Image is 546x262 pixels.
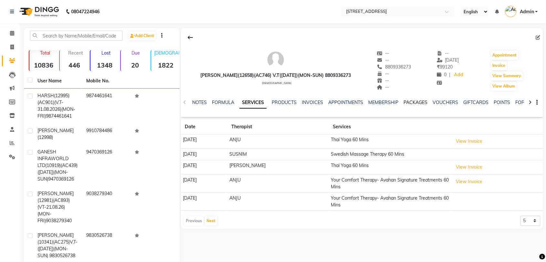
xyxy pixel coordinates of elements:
[227,193,329,211] td: ANJU
[37,93,69,112] span: HARSH(12995)(AC901)(V.T-31.08.2026)
[151,61,180,69] strong: 1822
[181,120,227,134] th: Date
[227,149,329,160] td: SUSNIM
[505,6,516,17] img: Admin
[329,174,451,193] td: Your Comfort Therapy- Avahan Signature Treatments 60 Mins
[227,120,329,134] th: Therapist
[377,78,389,83] span: --
[239,97,267,109] a: SERVICES
[377,50,389,56] span: --
[436,50,449,56] span: --
[227,134,329,149] td: ANJU
[200,72,351,79] div: [PERSON_NAME](12658)(AC746) V.T([DATE])(MON-SUN) 8809336273
[184,31,197,44] div: Back to Client
[329,134,451,149] td: Thai Yoga 60 Mins
[491,82,517,91] button: View Album
[328,100,363,105] a: APPOINTMENTS
[463,100,488,105] a: GIFTCARDS
[37,128,74,140] span: [PERSON_NAME](12998)
[302,100,323,105] a: INVOICES
[37,239,78,258] span: V.T-([DATE])(MON-SUN) 9830526738
[37,191,74,210] span: [PERSON_NAME](12981)(AC893)(VT-21.08.26)
[433,100,458,105] a: VOUCHERS
[329,149,451,160] td: Swedish Massage Therapy 60 Mins
[266,50,285,69] img: avatar
[82,74,131,89] th: Mobile No.
[436,64,439,70] span: ₹
[29,61,58,69] strong: 10836
[262,81,291,85] span: [DEMOGRAPHIC_DATA]
[37,232,74,245] span: [PERSON_NAME](10341)(AC275)
[205,216,217,225] button: Next
[491,61,507,70] button: Invoice
[377,64,411,70] span: 8809336273
[515,100,531,105] a: FORMS
[227,160,329,174] td: [PERSON_NAME]
[329,193,451,211] td: Your Comfort Therapy- Avahan Signature Treatments 60 Mins
[453,70,464,79] a: Add
[62,50,88,56] p: Recent
[368,100,398,105] a: MEMBERSHIP
[16,3,61,21] img: logo
[90,61,119,69] strong: 1348
[181,160,227,174] td: [DATE]
[30,31,122,41] input: Search by Name/Mobile/Email/Code
[377,71,389,77] span: --
[272,100,297,105] a: PRODUCTS
[37,149,78,168] span: GANESH INFRAWORLD LTD(10919)(AC439)
[329,160,451,174] td: Thai Yoga 60 Mins
[377,84,389,90] span: --
[329,120,451,134] th: Services
[93,50,119,56] p: Lost
[181,193,227,211] td: [DATE]
[181,174,227,193] td: [DATE]
[154,50,180,56] p: [DEMOGRAPHIC_DATA]
[520,8,534,15] span: Admin
[122,50,149,56] p: Due
[436,72,446,78] span: 0
[82,145,131,186] td: 9470369126
[82,89,131,123] td: 9874461641
[453,136,485,146] button: View Invoice
[82,186,131,228] td: 9038279340
[181,134,227,149] td: [DATE]
[436,64,452,70] span: 99120
[491,71,523,80] button: View Summary
[37,211,72,224] span: (MON-FRI)9038279340
[494,100,510,105] a: POINTS
[227,174,329,193] td: ANJU
[436,57,459,63] span: [DATE]
[181,149,227,160] td: [DATE]
[212,100,234,105] a: FORMULA
[32,50,58,56] p: Total
[453,162,485,172] button: View Invoice
[71,3,100,21] b: 08047224946
[192,100,207,105] a: NOTES
[377,57,389,63] span: --
[82,123,131,145] td: 9910784486
[449,71,450,78] span: |
[129,31,156,40] a: Add Client
[491,51,518,60] button: Appointment
[60,61,88,69] strong: 446
[34,74,82,89] th: User Name
[404,100,427,105] a: PACKAGES
[453,177,485,187] button: View Invoice
[37,169,74,182] span: ([DATE])(MON-SUN)9470369126
[121,61,149,69] strong: 20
